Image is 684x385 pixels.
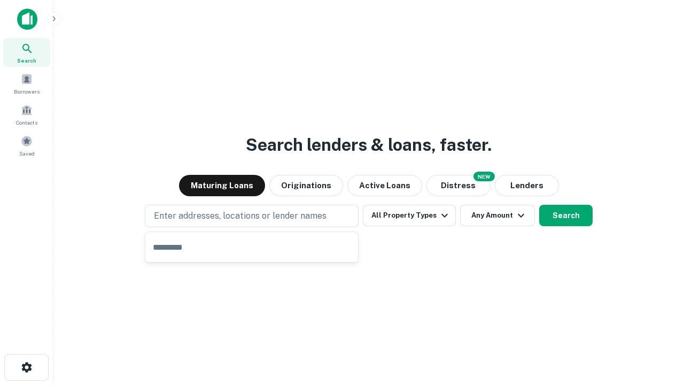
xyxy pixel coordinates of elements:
a: Contacts [3,100,50,129]
h3: Search lenders & loans, faster. [246,132,492,158]
a: Search [3,38,50,67]
span: Saved [19,149,35,158]
button: Any Amount [460,205,535,226]
iframe: Chat Widget [631,299,684,351]
a: Saved [3,131,50,160]
button: Lenders [495,175,559,196]
span: Contacts [16,118,37,127]
button: Active Loans [347,175,422,196]
img: capitalize-icon.png [17,9,37,30]
button: Search [539,205,593,226]
span: Borrowers [14,87,40,96]
button: Search distressed loans with lien and other non-mortgage details. [426,175,491,196]
p: Enter addresses, locations or lender names [154,210,327,222]
div: NEW [473,172,495,181]
button: Originations [269,175,343,196]
button: Maturing Loans [179,175,265,196]
button: Enter addresses, locations or lender names [145,205,359,227]
a: Borrowers [3,69,50,98]
span: Search [17,56,36,65]
button: All Property Types [363,205,456,226]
